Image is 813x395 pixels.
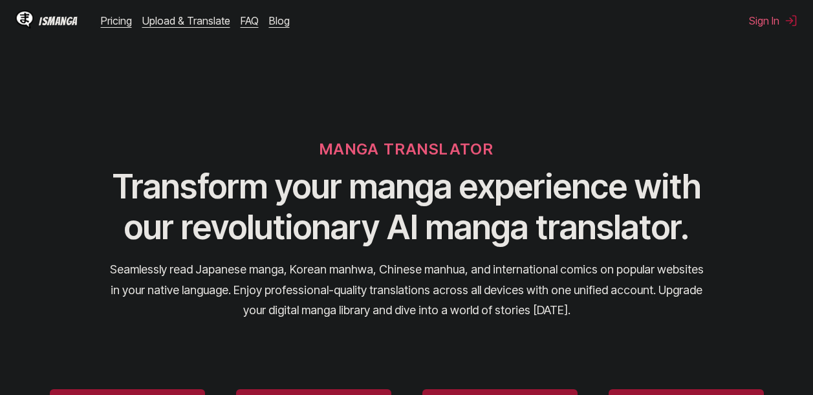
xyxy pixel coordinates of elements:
[320,140,493,158] h6: MANGA TRANSLATOR
[269,14,290,27] a: Blog
[109,259,704,321] p: Seamlessly read Japanese manga, Korean manhwa, Chinese manhua, and international comics on popula...
[142,14,230,27] a: Upload & Translate
[241,14,259,27] a: FAQ
[101,14,132,27] a: Pricing
[785,14,797,27] img: Sign out
[16,10,34,28] img: IsManga Logo
[16,10,101,31] a: IsManga LogoIsManga
[749,14,797,27] button: Sign In
[109,166,704,248] h1: Transform your manga experience with our revolutionary AI manga translator.
[39,15,78,27] div: IsManga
